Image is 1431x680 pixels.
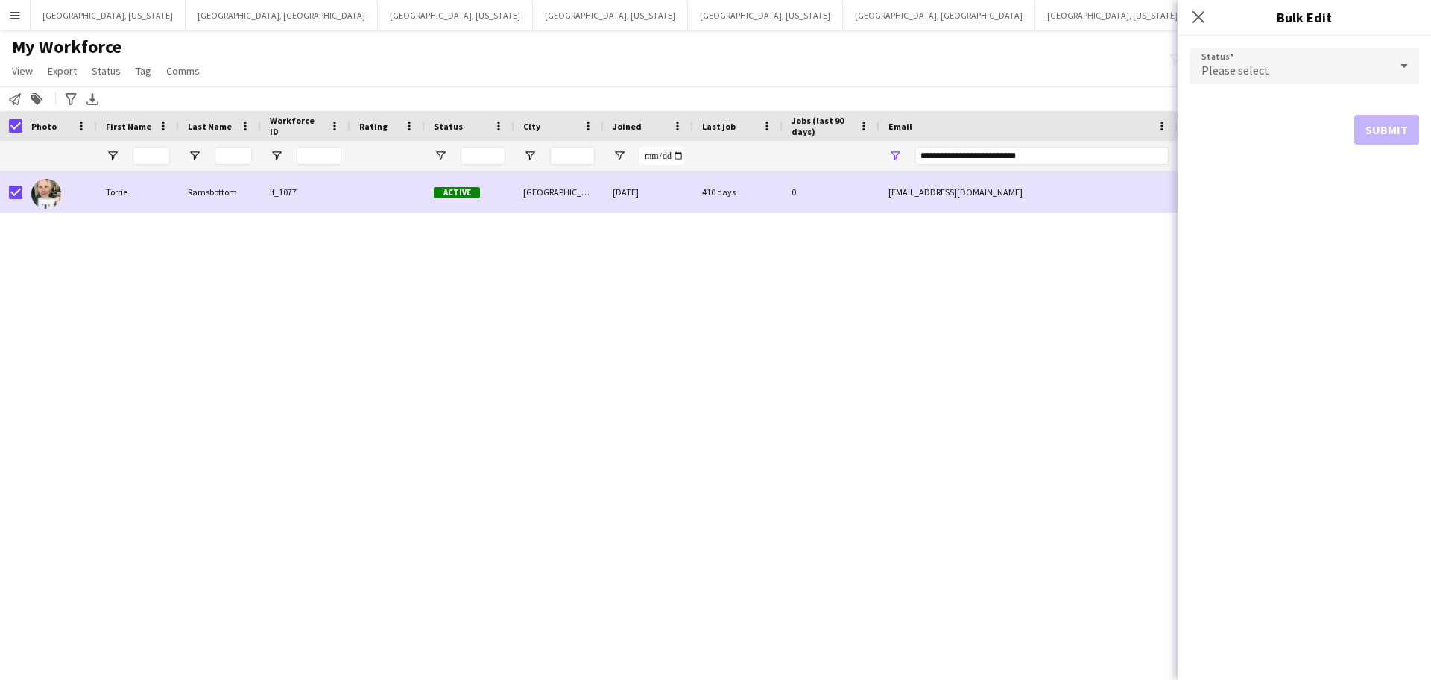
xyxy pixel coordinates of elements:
input: Joined Filter Input [639,147,684,165]
button: Open Filter Menu [434,149,447,163]
input: Status Filter Input [461,147,505,165]
app-action-btn: Add to tag [28,90,45,108]
input: City Filter Input [550,147,595,165]
input: Email Filter Input [915,147,1169,165]
h3: Bulk Edit [1178,7,1431,27]
button: Open Filter Menu [523,149,537,163]
span: Export [48,64,77,78]
button: [GEOGRAPHIC_DATA], [GEOGRAPHIC_DATA] [186,1,378,30]
button: [GEOGRAPHIC_DATA], [US_STATE] [31,1,186,30]
div: Torrie [97,171,179,212]
span: Last job [702,121,736,132]
span: Photo [31,121,57,132]
span: Last Name [188,121,232,132]
span: My Workforce [12,36,121,58]
button: Open Filter Menu [188,149,201,163]
span: Joined [613,121,642,132]
div: [EMAIL_ADDRESS][DOMAIN_NAME] [879,171,1178,212]
input: First Name Filter Input [133,147,170,165]
button: [GEOGRAPHIC_DATA], [US_STATE] [533,1,688,30]
a: View [6,61,39,81]
button: Open Filter Menu [270,149,283,163]
span: View [12,64,33,78]
button: [GEOGRAPHIC_DATA], [GEOGRAPHIC_DATA] [843,1,1035,30]
img: Torrie Ramsbottom [31,179,61,209]
input: Last Name Filter Input [215,147,252,165]
div: 410 days [693,171,783,212]
span: Status [434,121,463,132]
span: Rating [359,121,388,132]
span: Workforce ID [270,115,323,137]
div: [DATE] [604,171,693,212]
input: Workforce ID Filter Input [297,147,341,165]
div: [GEOGRAPHIC_DATA] [514,171,604,212]
button: Open Filter Menu [106,149,119,163]
span: Status [92,64,121,78]
span: City [523,121,540,132]
button: Open Filter Menu [888,149,902,163]
button: Open Filter Menu [613,149,626,163]
div: 0 [783,171,879,212]
span: Please select [1201,63,1269,78]
span: Active [434,187,480,198]
a: Export [42,61,83,81]
span: Comms [166,64,200,78]
div: Ramsbottom [179,171,261,212]
a: Tag [130,61,157,81]
span: First Name [106,121,151,132]
button: [GEOGRAPHIC_DATA], [US_STATE] [688,1,843,30]
app-action-btn: Notify workforce [6,90,24,108]
span: Tag [136,64,151,78]
button: [GEOGRAPHIC_DATA], [US_STATE] [378,1,533,30]
app-action-btn: Export XLSX [83,90,101,108]
button: [GEOGRAPHIC_DATA], [US_STATE] [1035,1,1190,30]
a: Status [86,61,127,81]
a: Comms [160,61,206,81]
app-action-btn: Advanced filters [62,90,80,108]
span: Jobs (last 90 days) [792,115,853,137]
span: Email [888,121,912,132]
div: lf_1077 [261,171,350,212]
